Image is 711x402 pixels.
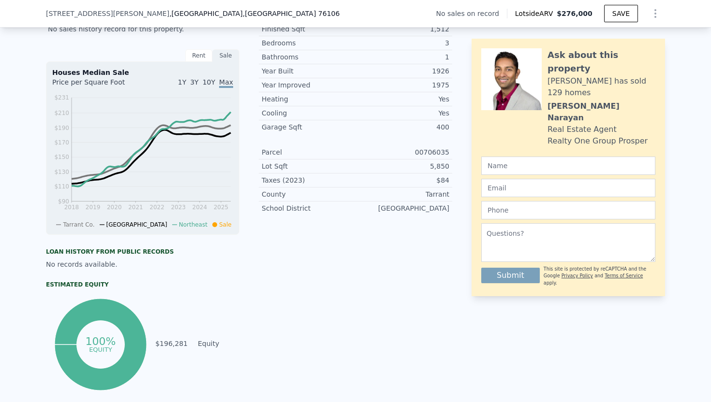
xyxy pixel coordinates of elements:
[128,204,143,211] tspan: 2021
[557,10,592,17] span: $276,000
[262,161,355,171] div: Lot Sqft
[262,175,355,185] div: Taxes (2023)
[515,9,557,18] span: Lotside ARV
[605,273,643,278] a: Terms of Service
[262,189,355,199] div: County
[169,9,340,18] span: , [GEOGRAPHIC_DATA]
[262,122,355,132] div: Garage Sqft
[54,183,69,190] tspan: $110
[58,198,69,205] tspan: $90
[355,189,449,199] div: Tarrant
[481,157,655,175] input: Name
[193,204,207,211] tspan: 2024
[85,335,116,347] tspan: 100%
[46,281,239,288] div: Estimated Equity
[86,204,101,211] tspan: 2019
[355,122,449,132] div: 400
[149,204,164,211] tspan: 2022
[262,38,355,48] div: Bedrooms
[262,94,355,104] div: Heating
[106,221,167,228] span: [GEOGRAPHIC_DATA]
[355,66,449,76] div: 1926
[262,24,355,34] div: Finished Sqft
[262,203,355,213] div: School District
[178,78,186,86] span: 1Y
[212,49,239,62] div: Sale
[481,268,540,283] button: Submit
[196,338,239,349] td: Equity
[64,204,79,211] tspan: 2018
[355,38,449,48] div: 3
[46,9,169,18] span: [STREET_ADDRESS][PERSON_NAME]
[54,94,69,101] tspan: $231
[219,221,232,228] span: Sale
[46,20,239,38] div: No sales history record for this property.
[646,4,665,23] button: Show Options
[548,124,617,135] div: Real Estate Agent
[63,221,94,228] span: Tarrant Co.
[262,52,355,62] div: Bathrooms
[155,338,188,349] td: $196,281
[262,66,355,76] div: Year Built
[355,52,449,62] div: 1
[548,48,655,75] div: Ask about this property
[355,94,449,104] div: Yes
[548,100,655,124] div: [PERSON_NAME] Narayan
[604,5,638,22] button: SAVE
[355,108,449,118] div: Yes
[54,139,69,146] tspan: $170
[190,78,198,86] span: 3Y
[355,80,449,90] div: 1975
[52,68,233,77] div: Houses Median Sale
[54,154,69,160] tspan: $150
[171,204,186,211] tspan: 2023
[54,110,69,116] tspan: $210
[355,161,449,171] div: 5,850
[185,49,212,62] div: Rent
[179,221,207,228] span: Northeast
[262,108,355,118] div: Cooling
[548,75,655,99] div: [PERSON_NAME] has sold 129 homes
[436,9,507,18] div: No sales on record
[544,266,655,287] div: This site is protected by reCAPTCHA and the Google and apply.
[54,125,69,131] tspan: $190
[214,204,229,211] tspan: 2025
[46,259,239,269] div: No records available.
[46,248,239,256] div: Loan history from public records
[219,78,233,88] span: Max
[54,169,69,175] tspan: $130
[262,80,355,90] div: Year Improved
[548,135,648,147] div: Realty One Group Prosper
[355,24,449,34] div: 1,512
[203,78,215,86] span: 10Y
[262,147,355,157] div: Parcel
[107,204,122,211] tspan: 2020
[481,179,655,197] input: Email
[52,77,143,93] div: Price per Square Foot
[355,203,449,213] div: [GEOGRAPHIC_DATA]
[562,273,593,278] a: Privacy Policy
[481,201,655,219] input: Phone
[355,147,449,157] div: 00706035
[89,345,112,353] tspan: equity
[355,175,449,185] div: $84
[243,10,340,17] span: , [GEOGRAPHIC_DATA] 76106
